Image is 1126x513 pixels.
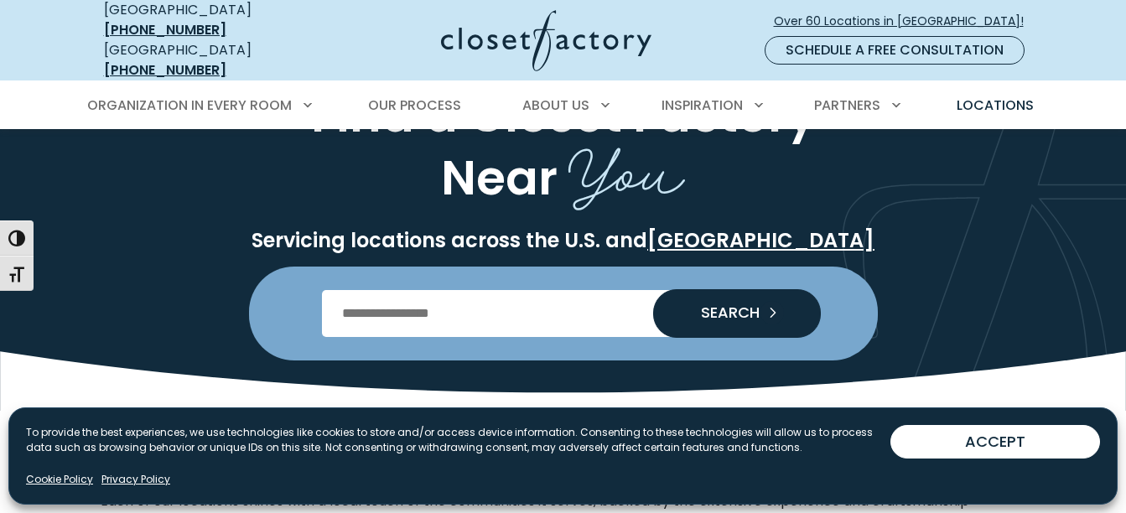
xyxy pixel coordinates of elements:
[814,96,880,115] span: Partners
[688,305,760,320] span: SEARCH
[765,36,1025,65] a: Schedule a Free Consultation
[957,96,1034,115] span: Locations
[26,425,890,455] p: To provide the best experiences, we use technologies like cookies to store and/or access device i...
[26,472,93,487] a: Cookie Policy
[647,226,874,254] a: [GEOGRAPHIC_DATA]
[568,117,685,215] span: You
[368,96,461,115] span: Our Process
[75,82,1051,129] nav: Primary Menu
[104,20,226,39] a: [PHONE_NUMBER]
[104,60,226,80] a: [PHONE_NUMBER]
[441,145,558,211] span: Near
[522,96,589,115] span: About Us
[87,96,292,115] span: Organization in Every Room
[101,472,170,487] a: Privacy Policy
[101,228,1026,253] p: Servicing locations across the U.S. and
[890,425,1100,459] button: ACCEPT
[104,40,309,80] div: [GEOGRAPHIC_DATA]
[653,289,821,338] button: Search our Nationwide Locations
[773,7,1038,36] a: Over 60 Locations in [GEOGRAPHIC_DATA]!
[322,290,804,337] input: Enter Postal Code
[441,10,651,71] img: Closet Factory Logo
[662,96,743,115] span: Inspiration
[774,13,1037,30] span: Over 60 Locations in [GEOGRAPHIC_DATA]!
